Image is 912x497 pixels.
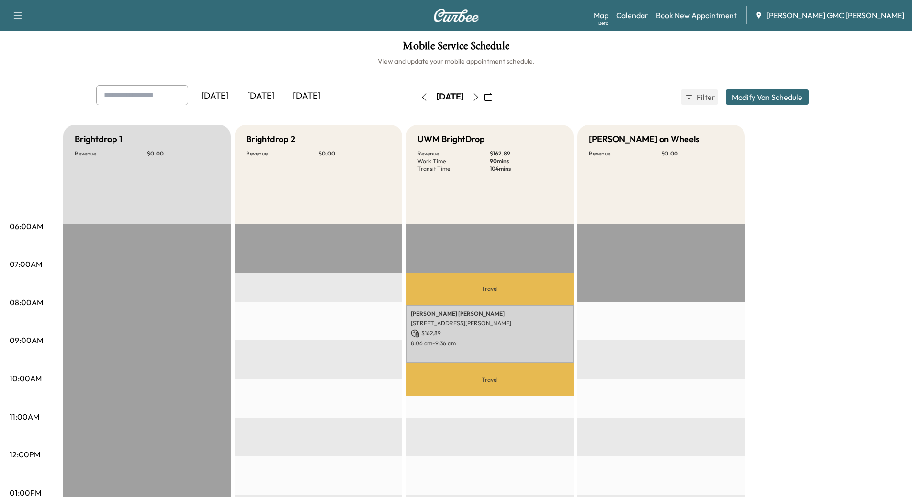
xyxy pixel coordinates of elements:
[726,89,809,105] button: Modify Van Schedule
[10,40,902,56] h1: Mobile Service Schedule
[10,56,902,66] h6: View and update your mobile appointment schedule.
[147,150,219,157] p: $ 0.00
[406,363,574,396] p: Travel
[284,85,330,107] div: [DATE]
[766,10,904,21] span: [PERSON_NAME] GMC [PERSON_NAME]
[246,150,318,157] p: Revenue
[10,449,40,460] p: 12:00PM
[681,89,718,105] button: Filter
[417,133,485,146] h5: UWM BrightDrop
[661,150,733,157] p: $ 0.00
[10,334,43,346] p: 09:00AM
[589,150,661,157] p: Revenue
[411,310,569,318] p: [PERSON_NAME] [PERSON_NAME]
[656,10,737,21] a: Book New Appointment
[594,10,608,21] a: MapBeta
[589,133,699,146] h5: [PERSON_NAME] on Wheels
[417,150,490,157] p: Revenue
[192,85,238,107] div: [DATE]
[246,133,295,146] h5: Brightdrop 2
[417,165,490,173] p: Transit Time
[490,157,562,165] p: 90 mins
[490,165,562,173] p: 104 mins
[318,150,391,157] p: $ 0.00
[406,273,574,306] p: Travel
[490,150,562,157] p: $ 162.89
[616,10,648,21] a: Calendar
[411,329,569,338] p: $ 162.89
[75,133,123,146] h5: Brightdrop 1
[10,258,42,270] p: 07:00AM
[10,373,42,384] p: 10:00AM
[411,320,569,327] p: [STREET_ADDRESS][PERSON_NAME]
[238,85,284,107] div: [DATE]
[10,297,43,308] p: 08:00AM
[436,91,464,103] div: [DATE]
[75,150,147,157] p: Revenue
[598,20,608,27] div: Beta
[10,411,39,422] p: 11:00AM
[10,221,43,232] p: 06:00AM
[417,157,490,165] p: Work Time
[697,91,714,103] span: Filter
[433,9,479,22] img: Curbee Logo
[411,340,569,347] p: 8:06 am - 9:36 am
